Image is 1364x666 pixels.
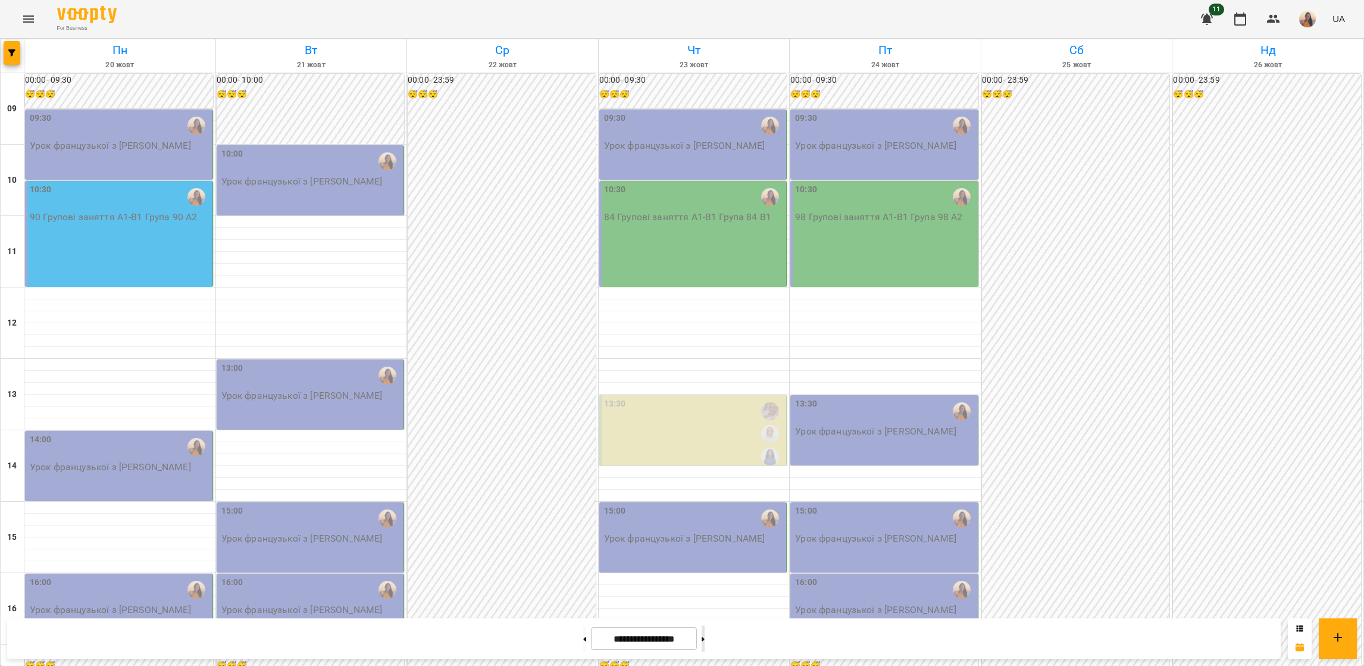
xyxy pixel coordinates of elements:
[953,188,971,206] img: Каріна
[983,60,1171,71] h6: 25 жовт
[30,605,191,615] p: Урок французької з [PERSON_NAME]
[7,531,17,544] h6: 15
[795,533,956,543] p: Урок французької з [PERSON_NAME]
[221,576,243,589] label: 16:00
[408,74,596,87] h6: 00:00 - 23:59
[604,112,626,125] label: 09:30
[1332,12,1345,25] span: UA
[25,88,213,101] h6: 😴😴😴
[599,88,787,101] h6: 😴😴😴
[7,317,17,330] h6: 12
[221,390,383,401] p: Урок французької з [PERSON_NAME]
[14,5,43,33] button: Menu
[795,183,817,196] label: 10:30
[761,509,779,527] img: Каріна
[761,448,779,465] img: Даніела
[795,140,956,151] p: Урок французької з [PERSON_NAME]
[761,425,779,443] img: Анастасія
[25,74,213,87] h6: 00:00 - 09:30
[221,605,383,615] p: Урок французької з [PERSON_NAME]
[26,41,214,60] h6: Пн
[409,41,596,60] h6: Ср
[953,581,971,599] img: Каріна
[378,367,396,384] img: Каріна
[761,402,779,420] img: Абігейл
[795,426,956,436] p: Урок французької з [PERSON_NAME]
[600,60,788,71] h6: 23 жовт
[795,112,817,125] label: 09:30
[30,212,197,222] p: 90 Групові заняття А1-В1 Група 90 А2
[1174,60,1362,71] h6: 26 жовт
[217,88,405,101] h6: 😴😴😴
[218,60,405,71] h6: 21 жовт
[953,402,971,420] img: Каріна
[57,24,117,32] span: For Business
[30,112,52,125] label: 09:30
[221,505,243,518] label: 15:00
[953,509,971,527] img: Каріна
[953,117,971,135] img: Каріна
[378,152,396,170] div: Каріна
[30,576,52,589] label: 16:00
[1174,41,1362,60] h6: Нд
[604,183,626,196] label: 10:30
[604,140,765,151] p: Урок французької з [PERSON_NAME]
[790,88,978,101] h6: 😴😴😴
[1173,88,1361,101] h6: 😴😴😴
[795,605,956,615] p: Урок французької з [PERSON_NAME]
[221,533,383,543] p: Урок французької з [PERSON_NAME]
[795,398,817,411] label: 13:30
[30,183,52,196] label: 10:30
[187,117,205,135] div: Каріна
[30,433,52,446] label: 14:00
[792,41,979,60] h6: Пт
[30,140,191,151] p: Урок французької з [PERSON_NAME]
[187,581,205,599] img: Каріна
[7,459,17,473] h6: 14
[604,398,626,411] label: 13:30
[218,41,405,60] h6: Вт
[790,74,978,87] h6: 00:00 - 09:30
[378,581,396,599] img: Каріна
[7,102,17,115] h6: 09
[30,462,191,472] p: Урок французької з [PERSON_NAME]
[408,88,596,101] h6: 😴😴😴
[795,576,817,589] label: 16:00
[761,117,779,135] img: Каріна
[761,188,779,206] img: Каріна
[604,533,765,543] p: Урок французької з [PERSON_NAME]
[221,148,243,161] label: 10:00
[604,212,771,222] p: 84 Групові заняття А1-В1 Група 84 В1
[221,362,243,375] label: 13:00
[26,60,214,71] h6: 20 жовт
[409,60,596,71] h6: 22 жовт
[221,176,383,186] p: Урок французької з [PERSON_NAME]
[57,6,117,23] img: Voopty Logo
[600,41,788,60] h6: Чт
[599,74,787,87] h6: 00:00 - 09:30
[187,188,205,206] img: Каріна
[1328,8,1350,30] button: UA
[795,505,817,518] label: 15:00
[7,245,17,258] h6: 11
[217,74,405,87] h6: 00:00 - 10:00
[1173,74,1361,87] h6: 00:00 - 23:59
[378,509,396,527] img: Каріна
[7,174,17,187] h6: 10
[1299,11,1316,27] img: 069e1e257d5519c3c657f006daa336a6.png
